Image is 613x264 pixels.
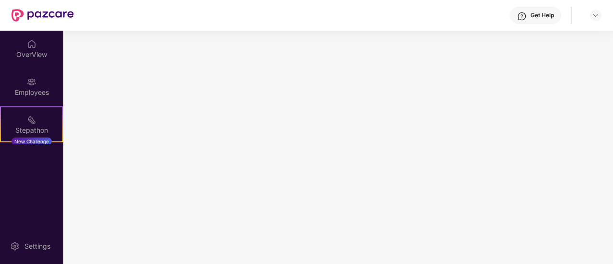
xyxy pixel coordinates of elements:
[530,11,554,19] div: Get Help
[27,115,36,125] img: svg+xml;base64,PHN2ZyB4bWxucz0iaHR0cDovL3d3dy53My5vcmcvMjAwMC9zdmciIHdpZHRoPSIyMSIgaGVpZ2h0PSIyMC...
[10,241,20,251] img: svg+xml;base64,PHN2ZyBpZD0iU2V0dGluZy0yMHgyMCIgeG1sbnM9Imh0dHA6Ly93d3cudzMub3JnLzIwMDAvc3ZnIiB3aW...
[1,126,62,135] div: Stepathon
[592,11,600,19] img: svg+xml;base64,PHN2ZyBpZD0iRHJvcGRvd24tMzJ4MzIiIHhtbG5zPSJodHRwOi8vd3d3LnczLm9yZy8yMDAwL3N2ZyIgd2...
[27,39,36,49] img: svg+xml;base64,PHN2ZyBpZD0iSG9tZSIgeG1sbnM9Imh0dHA6Ly93d3cudzMub3JnLzIwMDAvc3ZnIiB3aWR0aD0iMjAiIG...
[22,241,53,251] div: Settings
[27,77,36,87] img: svg+xml;base64,PHN2ZyBpZD0iRW1wbG95ZWVzIiB4bWxucz0iaHR0cDovL3d3dy53My5vcmcvMjAwMC9zdmciIHdpZHRoPS...
[12,9,74,22] img: New Pazcare Logo
[12,138,52,145] div: New Challenge
[517,11,527,21] img: svg+xml;base64,PHN2ZyBpZD0iSGVscC0zMngzMiIgeG1sbnM9Imh0dHA6Ly93d3cudzMub3JnLzIwMDAvc3ZnIiB3aWR0aD...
